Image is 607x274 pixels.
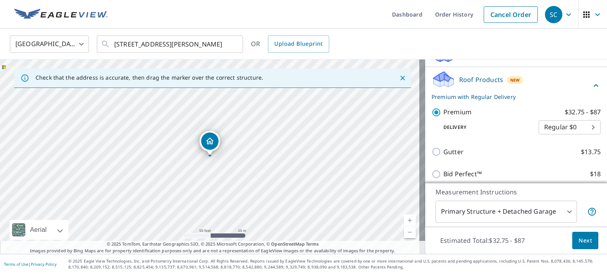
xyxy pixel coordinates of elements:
[404,214,416,226] a: Current Level 19, Zoom In
[268,35,329,53] a: Upload Blueprint
[572,232,598,250] button: Next
[579,236,592,246] span: Next
[31,261,57,267] a: Privacy Policy
[9,220,68,240] div: Aerial
[14,9,107,21] img: EV Logo
[587,207,597,216] span: Your report will include the primary structure and a detached garage if one exists.
[435,201,577,223] div: Primary Structure + Detached Garage
[432,124,539,131] p: Delivery
[200,131,220,155] div: Dropped pin, building 1, Residential property, 35012 County Road 51 Eaton, CO 80615
[510,77,520,83] span: New
[251,35,329,53] div: OR
[4,261,28,267] a: Terms of Use
[10,33,89,55] div: [GEOGRAPHIC_DATA]
[398,73,408,83] button: Close
[539,116,601,138] div: Regular $0
[107,241,319,248] span: © 2025 TomTom, Earthstar Geographics SIO, © 2025 Microsoft Corporation, ©
[581,147,601,157] p: $13.75
[36,74,263,81] p: Check that the address is accurate, then drag the marker over the correct structure.
[435,187,597,197] p: Measurement Instructions
[590,169,601,179] p: $18
[271,241,304,247] a: OpenStreetMap
[484,6,538,23] a: Cancel Order
[565,107,601,117] p: $32.75 - $87
[274,39,322,49] span: Upload Blueprint
[404,226,416,238] a: Current Level 19, Zoom Out
[432,70,601,101] div: Roof ProductsNewPremium with Regular Delivery
[459,75,503,84] p: Roof Products
[4,262,57,267] p: |
[68,258,603,270] p: © 2025 Eagle View Technologies, Inc. and Pictometry International Corp. All Rights Reserved. Repo...
[114,33,227,55] input: Search by address or latitude-longitude
[306,241,319,247] a: Terms
[443,147,464,157] p: Gutter
[432,93,591,101] p: Premium with Regular Delivery
[443,169,482,179] p: Bid Perfect™
[545,6,562,23] div: SC
[28,220,49,240] div: Aerial
[443,107,471,117] p: Premium
[434,232,531,249] p: Estimated Total: $32.75 - $87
